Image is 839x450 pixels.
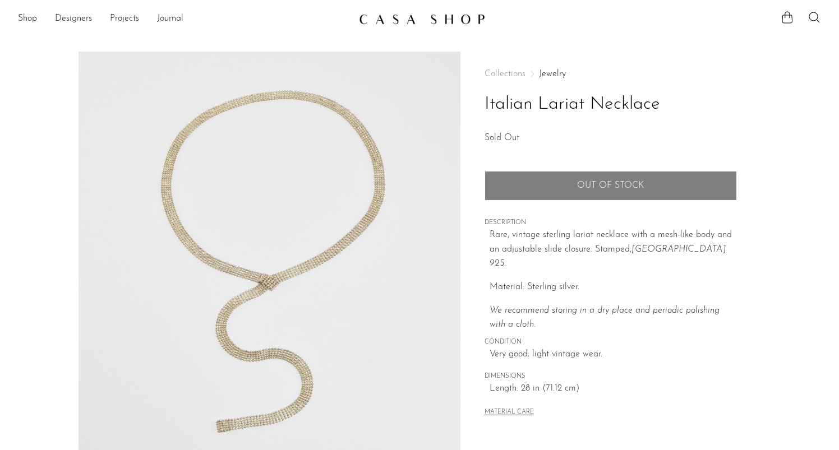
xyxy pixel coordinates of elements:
a: Journal [157,12,183,26]
h1: Italian Lariat Necklace [485,90,737,119]
nav: Breadcrumbs [485,69,737,78]
span: Collections [485,69,525,78]
a: Projects [110,12,139,26]
span: Length: 28 in (71.12 cm) [490,382,737,396]
span: Sold Out [485,133,519,142]
a: Jewelry [539,69,566,78]
nav: Desktop navigation [18,10,350,29]
span: CONDITION [485,337,737,347]
span: DESCRIPTION [485,218,737,228]
a: Shop [18,12,37,26]
i: We recommend storing in a dry place and periodic polishing with a cloth. [490,306,720,330]
p: Rare, vintage sterling lariat necklace with a mesh-like body and an adjustable slide closure. Sta... [490,228,737,271]
button: MATERIAL CARE [485,409,534,417]
span: Very good; light vintage wear. [490,347,737,362]
a: Designers [55,12,92,26]
p: Material: Sterling silver. [490,280,737,295]
span: Out of stock [577,180,644,191]
button: Add to cart [485,171,737,200]
span: DIMENSIONS [485,372,737,382]
ul: NEW HEADER MENU [18,10,350,29]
